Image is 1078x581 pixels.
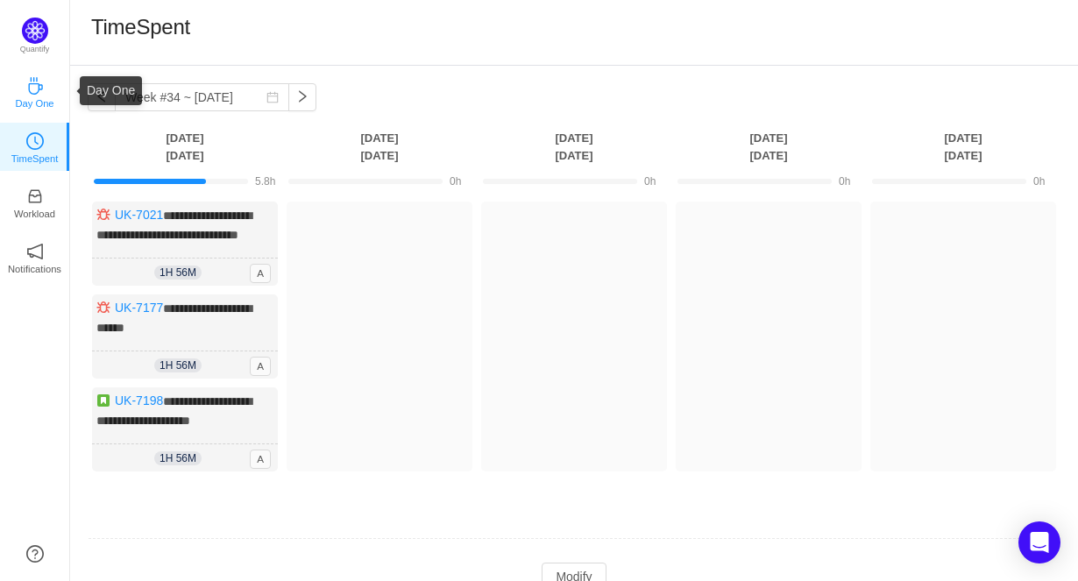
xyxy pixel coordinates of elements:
i: icon: calendar [266,91,279,103]
a: icon: inboxWorkload [26,193,44,210]
img: Quantify [22,18,48,44]
span: 1h 56m [154,358,202,372]
i: icon: coffee [26,77,44,95]
span: A [250,450,271,469]
button: icon: right [288,83,316,111]
span: 0h [450,175,461,188]
span: 1h 56m [154,451,202,465]
th: [DATE] [DATE] [477,129,671,165]
button: icon: left [88,83,116,111]
span: 0h [644,175,656,188]
p: Notifications [8,261,61,277]
p: Workload [14,206,55,222]
span: A [250,264,271,283]
a: icon: coffeeDay One [26,82,44,100]
span: 0h [1033,175,1045,188]
i: icon: notification [26,243,44,260]
th: [DATE] [DATE] [671,129,866,165]
img: 10303 [96,301,110,315]
span: 5.8h [255,175,275,188]
p: Quantify [20,44,50,56]
a: icon: clock-circleTimeSpent [26,138,44,155]
img: 10303 [96,208,110,222]
a: icon: question-circle [26,545,44,563]
a: UK-7198 [115,393,163,407]
a: UK-7177 [115,301,163,315]
span: A [250,357,271,376]
a: UK-7021 [115,208,163,222]
span: 1h 56m [154,266,202,280]
div: Open Intercom Messenger [1018,521,1060,563]
th: [DATE] [DATE] [866,129,1060,165]
th: [DATE] [DATE] [88,129,282,165]
a: icon: notificationNotifications [26,248,44,266]
h1: TimeSpent [91,14,190,40]
i: icon: inbox [26,188,44,205]
p: Day One [15,96,53,111]
img: story.svg [96,393,110,407]
input: Select a week [115,83,289,111]
span: 0h [839,175,850,188]
i: icon: clock-circle [26,132,44,150]
p: TimeSpent [11,151,59,167]
th: [DATE] [DATE] [282,129,477,165]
